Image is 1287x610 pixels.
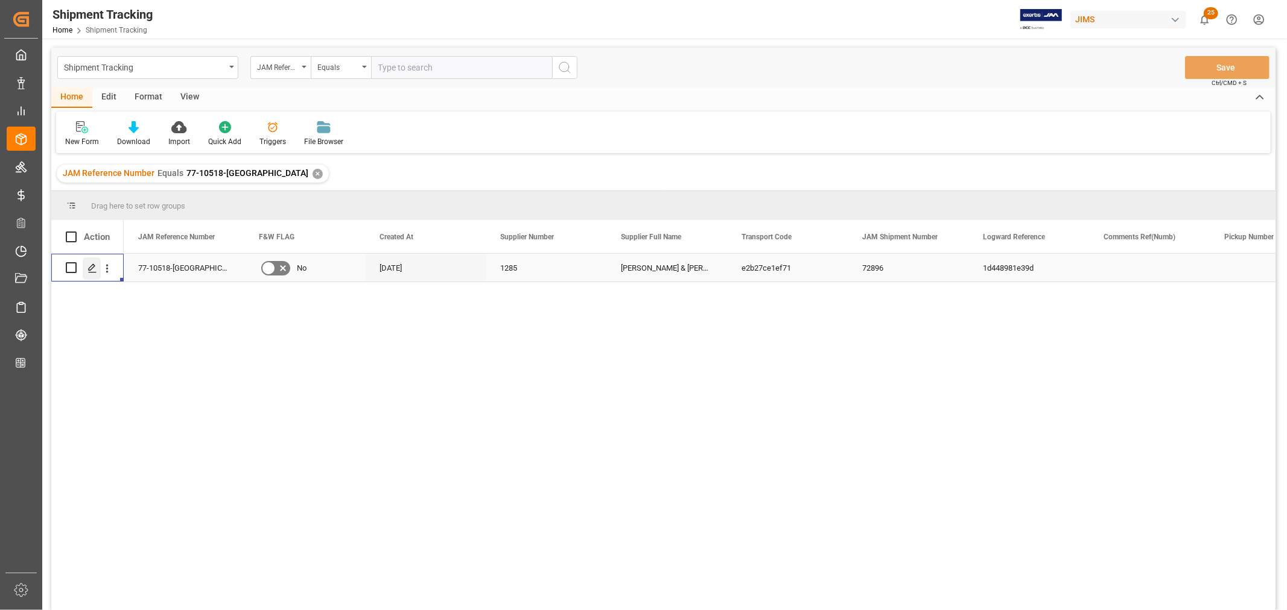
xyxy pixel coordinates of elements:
[64,59,225,74] div: Shipment Tracking
[742,233,792,241] span: Transport Code
[500,233,554,241] span: Supplier Number
[51,254,124,282] div: Press SPACE to select this row.
[63,168,154,178] span: JAM Reference Number
[138,233,215,241] span: JAM Reference Number
[126,87,171,108] div: Format
[313,169,323,179] div: ✕
[486,254,606,281] div: 1285
[124,254,244,281] div: 77-10518-[GEOGRAPHIC_DATA]
[983,233,1045,241] span: Logward Reference
[1070,8,1191,31] button: JIMS
[208,136,241,147] div: Quick Add
[186,168,308,178] span: 77-10518-[GEOGRAPHIC_DATA]
[84,231,110,242] div: Action
[52,26,72,34] a: Home
[57,56,238,79] button: open menu
[1185,56,1270,79] button: Save
[371,56,552,79] input: Type to search
[304,136,343,147] div: File Browser
[257,59,298,73] div: JAM Reference Number
[621,233,681,241] span: Supplier Full Name
[606,254,727,281] div: [PERSON_NAME] & [PERSON_NAME]
[297,254,307,282] span: No
[1104,233,1175,241] span: Comments Ref(Numb)
[117,136,150,147] div: Download
[1191,6,1218,33] button: show 25 new notifications
[259,136,286,147] div: Triggers
[968,254,1089,281] div: 1d448981e39d
[91,201,185,210] span: Drag here to set row groups
[1224,233,1274,241] span: Pickup Number
[1070,11,1186,28] div: JIMS
[171,87,208,108] div: View
[1212,78,1247,87] span: Ctrl/CMD + S
[92,87,126,108] div: Edit
[380,233,413,241] span: Created At
[1204,7,1218,19] span: 25
[65,136,99,147] div: New Form
[157,168,183,178] span: Equals
[259,233,294,241] span: F&W FLAG
[51,87,92,108] div: Home
[250,56,311,79] button: open menu
[862,233,938,241] span: JAM Shipment Number
[552,56,577,79] button: search button
[317,59,358,73] div: Equals
[311,56,371,79] button: open menu
[52,5,153,24] div: Shipment Tracking
[727,254,848,281] div: e2b27ce1ef71
[168,136,190,147] div: Import
[1020,9,1062,30] img: Exertis%20JAM%20-%20Email%20Logo.jpg_1722504956.jpg
[365,254,486,281] div: [DATE]
[1218,6,1245,33] button: Help Center
[848,254,968,281] div: 72896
